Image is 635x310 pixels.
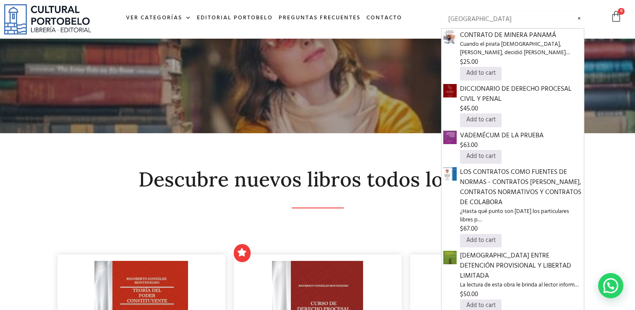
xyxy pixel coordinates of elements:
span: ¿Hasta qué punto son [DATE] los particulares libres p… [460,208,582,225]
img: img20230329_09254429 [443,84,457,97]
a: MANIQUEÍSMO ENTRE DETENCIÓN PROVISIONAL Y LIBERTAD LIMITADA [443,252,457,263]
a: VADEMÉCUM DE LA PRUEBA [443,132,457,143]
img: PORTADA FINAL (2) [443,30,457,44]
img: los-contratos-como-fuente-de-normas_9788429017786-1-scaled-1.jpg [443,167,457,181]
input: Búsqueda [441,11,584,28]
span: CONTRATO DE MINERA PANAMÁ [460,30,582,40]
a: [DEMOGRAPHIC_DATA] ENTRE DETENCIÓN PROVISIONAL Y LIBERTAD LIMITADALa lectura de esta obra le brin... [460,251,582,299]
span: $ [460,140,463,150]
span: $ [460,224,463,234]
a: Ver Categorías [123,9,194,27]
span: Cuando el pirata [DEMOGRAPHIC_DATA], [PERSON_NAME], decidió [PERSON_NAME]… [460,40,582,58]
a: LOS CONTRATOS COMO FUENTES DE NORMAS - CONTRATOS MARCO, CONTRATOS NORMATIVOS Y CONTRATOS DE COLABORA [443,168,457,179]
span: $ [460,289,463,299]
span: $ [460,104,463,114]
a: Editorial Portobelo [194,9,276,27]
span: VADEMÉCUM DE LA PRUEBA [460,131,582,141]
a: VADEMÉCUM DE LA PRUEBA$63.00 [460,131,582,150]
span: LOS CONTRATOS COMO FUENTES DE NORMAS - CONTRATOS [PERSON_NAME], CONTRATOS NORMATIVOS Y CONTRATOS ... [460,167,582,208]
a: DICCIONARIO DE DERECHO PROCESAL CIVIL Y PENAL [443,85,457,96]
a: Contacto [363,9,405,27]
span: $ [460,57,463,67]
a: LOS CONTRATOS COMO FUENTES DE NORMAS - CONTRATOS [PERSON_NAME], CONTRATOS NORMATIVOS Y CONTRATOS ... [460,167,582,234]
a: Add to cart: “DICCIONARIO DE DERECHO PROCESAL CIVIL Y PENAL” [460,113,502,127]
bdi: 50.00 [460,289,478,299]
img: img20230324_11365944 [443,131,457,144]
span: [DEMOGRAPHIC_DATA] ENTRE DETENCIÓN PROVISIONAL Y LIBERTAD LIMITADA [460,251,582,281]
span: DICCIONARIO DE DERECHO PROCESAL CIVIL Y PENAL [460,84,582,104]
a: DICCIONARIO DE DERECHO PROCESAL CIVIL Y PENAL$45.00 [460,84,582,114]
bdi: 63.00 [460,140,478,150]
bdi: 25.00 [460,57,478,67]
a: CONTRATO DE MINERA PANAMÁ [443,32,457,42]
a: 0 [610,11,622,23]
span: 0 [618,8,625,15]
a: Add to cart: “CONTRATO DE MINERA PANAMÁ” [460,67,502,80]
span: La lectura de esta obra le brinda al lector inform… [460,281,582,289]
bdi: 67.00 [460,224,478,234]
bdi: 45.00 [460,104,478,114]
a: CONTRATO DE MINERA PANAMÁCuando el pirata [DEMOGRAPHIC_DATA], [PERSON_NAME], decidió [PERSON_NAME... [460,30,582,67]
a: Add to cart: “VADEMÉCUM DE LA PRUEBA” [460,150,502,163]
img: Maniqueismo-1.jpg [443,251,457,264]
h2: Descubre nuevos libros todos los días [57,168,578,191]
a: Add to cart: “LOS CONTRATOS COMO FUENTES DE NORMAS - CONTRATOS MARCO, CONTRATOS NORMATIVOS Y CONT... [460,234,502,247]
a: Preguntas frecuentes [276,9,363,27]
